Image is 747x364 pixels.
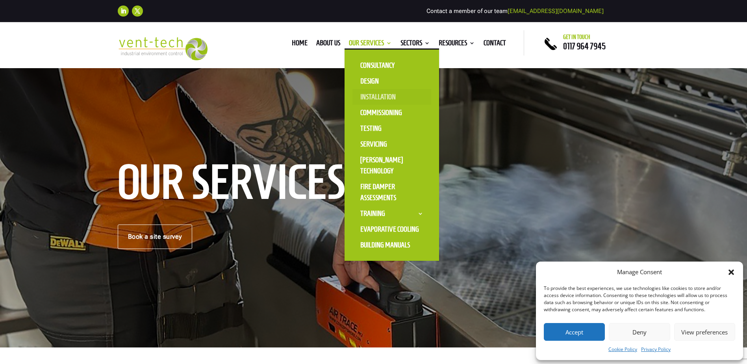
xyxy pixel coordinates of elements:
[352,221,431,237] a: Evaporative Cooling
[544,323,605,341] button: Accept
[608,345,637,354] a: Cookie Policy
[617,267,662,277] div: Manage Consent
[118,6,129,17] a: Follow on LinkedIn
[439,40,475,49] a: Resources
[118,163,374,205] h1: Our Services
[508,7,604,15] a: [EMAIL_ADDRESS][DOMAIN_NAME]
[352,152,431,179] a: [PERSON_NAME] Technology
[563,41,606,51] a: 0117 964 7945
[563,34,590,40] span: Get in touch
[352,73,431,89] a: Design
[352,237,431,253] a: Building Manuals
[118,225,192,249] a: Book a site survey
[484,40,506,49] a: Contact
[727,268,735,276] div: Close dialog
[352,89,431,105] a: Installation
[352,121,431,136] a: Testing
[352,136,431,152] a: Servicing
[400,40,430,49] a: Sectors
[352,58,431,73] a: Consultancy
[132,6,143,17] a: Follow on X
[352,179,431,206] a: Fire Damper Assessments
[349,40,392,49] a: Our Services
[316,40,340,49] a: About us
[674,323,735,341] button: View preferences
[292,40,308,49] a: Home
[544,285,734,313] div: To provide the best experiences, we use technologies like cookies to store and/or access device i...
[352,105,431,121] a: Commissioning
[426,7,604,15] span: Contact a member of our team
[352,206,431,221] a: Training
[641,345,671,354] a: Privacy Policy
[609,323,670,341] button: Deny
[118,37,208,60] img: 2023-09-27T08_35_16.549ZVENT-TECH---Clear-background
